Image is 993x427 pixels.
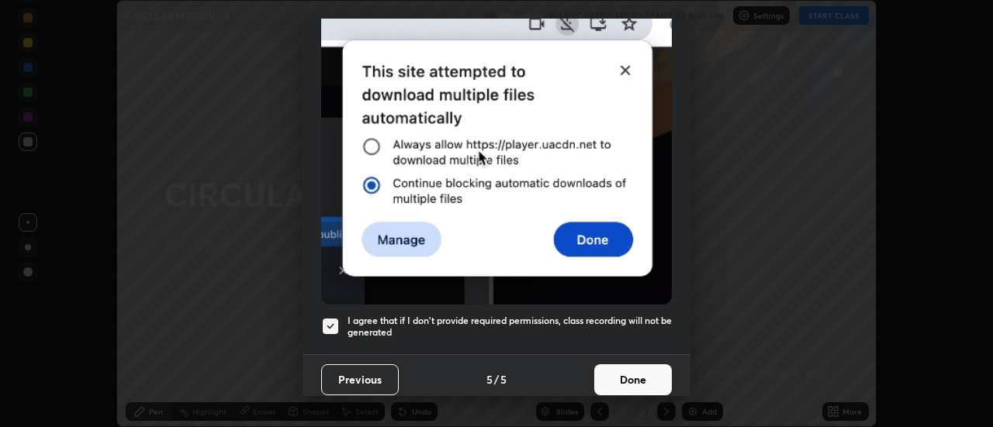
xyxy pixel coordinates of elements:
h4: / [494,371,499,387]
button: Done [594,364,672,395]
button: Previous [321,364,399,395]
h4: 5 [486,371,493,387]
h5: I agree that if I don't provide required permissions, class recording will not be generated [348,315,672,339]
h4: 5 [500,371,507,387]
